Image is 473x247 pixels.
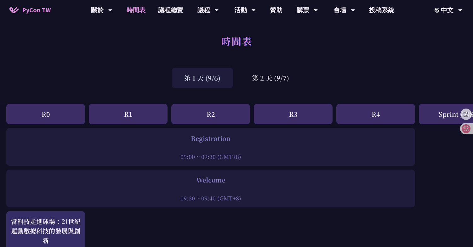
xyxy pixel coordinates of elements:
div: R1 [89,104,168,124]
span: PyCon TW [22,5,51,15]
div: 09:00 ~ 09:30 (GMT+8) [9,153,412,160]
div: 09:30 ~ 09:40 (GMT+8) [9,194,412,202]
div: R4 [336,104,415,124]
img: Home icon of PyCon TW 2025 [9,7,19,13]
div: Registration [9,134,412,143]
div: 當科技走進球場：21世紀運動數據科技的發展與創新 [9,217,82,245]
div: Welcome [9,175,412,185]
div: R2 [171,104,250,124]
div: R0 [6,104,85,124]
div: 第 1 天 (9/6) [172,68,233,88]
a: PyCon TW [3,2,57,18]
img: Locale Icon [435,8,441,13]
h1: 時間表 [221,31,252,50]
div: 第 2 天 (9/7) [239,68,302,88]
div: R3 [254,104,333,124]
